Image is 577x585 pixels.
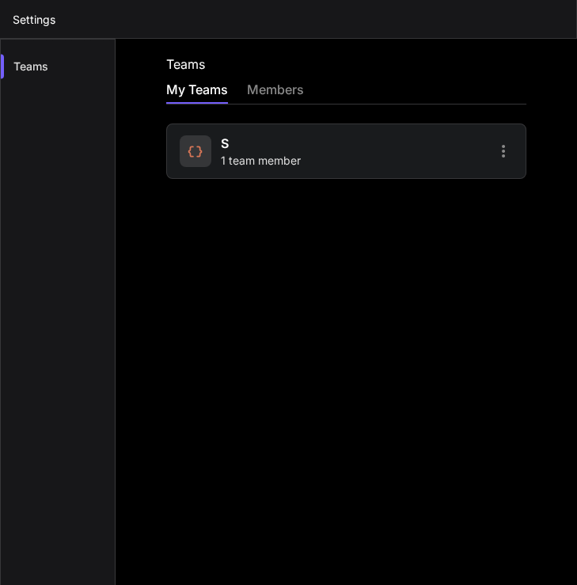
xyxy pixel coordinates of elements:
div: My Teams [166,80,228,102]
h2: Teams [166,55,205,74]
span: 1 team member [221,153,301,169]
div: Teams [1,49,115,84]
div: members [247,80,304,102]
span: s [221,134,229,153]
